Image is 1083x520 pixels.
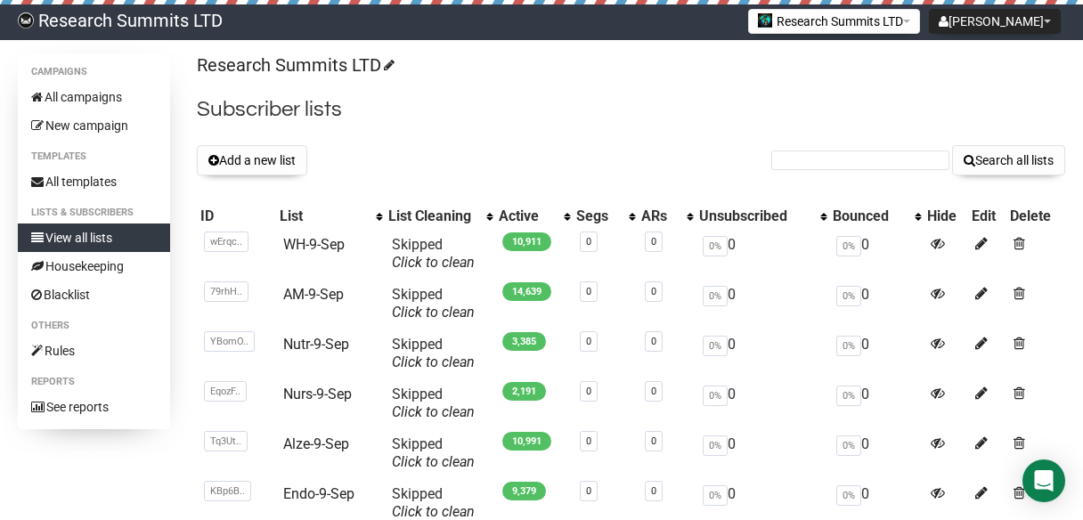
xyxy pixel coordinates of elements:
[392,485,475,520] span: Skipped
[392,336,475,370] span: Skipped
[204,331,255,352] span: YBomO..
[703,485,728,506] span: 0%
[829,279,924,329] td: 0
[573,204,638,229] th: Segs: No sort applied, activate to apply an ascending sort
[696,428,829,478] td: 0
[586,435,591,447] a: 0
[829,378,924,428] td: 0
[385,204,495,229] th: List Cleaning: No sort applied, activate to apply an ascending sort
[18,12,34,28] img: bccbfd5974049ef095ce3c15df0eef5a
[836,386,861,406] span: 0%
[204,431,248,451] span: Tq3Ut..
[924,204,968,229] th: Hide: No sort applied, sorting is disabled
[699,207,811,225] div: Unsubscribed
[1010,207,1062,225] div: Delete
[392,435,475,470] span: Skipped
[651,336,656,347] a: 0
[927,207,965,225] div: Hide
[283,336,349,353] a: Nutr-9-Sep
[651,286,656,297] a: 0
[502,282,551,301] span: 14,639
[392,453,475,470] a: Click to clean
[392,236,475,271] span: Skipped
[586,336,591,347] a: 0
[696,279,829,329] td: 0
[18,371,170,393] li: Reports
[200,207,273,225] div: ID
[388,207,477,225] div: List Cleaning
[703,336,728,356] span: 0%
[276,204,385,229] th: List: No sort applied, activate to apply an ascending sort
[703,236,728,256] span: 0%
[502,232,551,251] span: 10,911
[392,403,475,420] a: Click to clean
[18,337,170,365] a: Rules
[651,435,656,447] a: 0
[836,336,861,356] span: 0%
[829,204,924,229] th: Bounced: No sort applied, activate to apply an ascending sort
[651,485,656,497] a: 0
[204,281,248,302] span: 79rhH..
[586,236,591,248] a: 0
[703,435,728,456] span: 0%
[576,207,620,225] div: Segs
[283,485,354,502] a: Endo-9-Sep
[758,13,772,28] img: 2.jpg
[502,332,546,351] span: 3,385
[651,386,656,397] a: 0
[392,286,475,321] span: Skipped
[748,9,920,34] button: Research Summits LTD
[641,207,678,225] div: ARs
[836,236,861,256] span: 0%
[703,286,728,306] span: 0%
[1022,459,1065,502] div: Open Intercom Messenger
[18,315,170,337] li: Others
[703,386,728,406] span: 0%
[651,236,656,248] a: 0
[586,485,591,497] a: 0
[833,207,906,225] div: Bounced
[18,83,170,111] a: All campaigns
[392,386,475,420] span: Skipped
[829,329,924,378] td: 0
[204,381,247,402] span: EqozF..
[283,236,345,253] a: WH-9-Sep
[197,93,1065,126] h2: Subscriber lists
[18,146,170,167] li: Templates
[197,204,276,229] th: ID: No sort applied, sorting is disabled
[18,393,170,421] a: See reports
[836,435,861,456] span: 0%
[18,223,170,252] a: View all lists
[836,485,861,506] span: 0%
[696,204,829,229] th: Unsubscribed: No sort applied, activate to apply an ascending sort
[204,232,248,252] span: wErqc..
[283,386,352,402] a: Nurs-9-Sep
[499,207,555,225] div: Active
[696,229,829,279] td: 0
[586,286,591,297] a: 0
[18,280,170,309] a: Blacklist
[696,378,829,428] td: 0
[280,207,367,225] div: List
[972,207,1003,225] div: Edit
[929,9,1061,34] button: [PERSON_NAME]
[829,229,924,279] td: 0
[392,254,475,271] a: Click to clean
[392,353,475,370] a: Click to clean
[197,145,307,175] button: Add a new list
[18,252,170,280] a: Housekeeping
[502,432,551,451] span: 10,991
[836,286,861,306] span: 0%
[696,329,829,378] td: 0
[1006,204,1065,229] th: Delete: No sort applied, sorting is disabled
[18,61,170,83] li: Campaigns
[197,54,392,76] a: Research Summits LTD
[495,204,573,229] th: Active: No sort applied, activate to apply an ascending sort
[829,428,924,478] td: 0
[502,382,546,401] span: 2,191
[586,386,591,397] a: 0
[18,167,170,196] a: All templates
[204,481,251,501] span: KBp6B..
[392,304,475,321] a: Click to clean
[18,202,170,223] li: Lists & subscribers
